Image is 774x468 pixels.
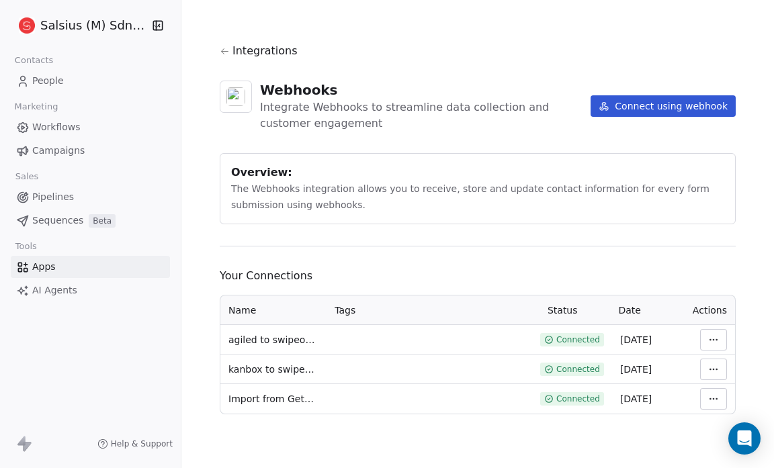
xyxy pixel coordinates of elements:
[32,190,74,204] span: Pipelines
[97,438,173,449] a: Help & Support
[19,17,35,34] img: logo%20salsius.png
[260,99,591,132] div: Integrate Webhooks to streamline data collection and customer engagement
[11,209,170,232] a: SequencesBeta
[11,116,170,138] a: Workflows
[11,256,170,278] a: Apps
[40,17,148,34] span: Salsius (M) Sdn Bhd
[9,50,59,71] span: Contacts
[9,236,42,256] span: Tools
[231,183,709,210] span: The Webhooks integration allows you to receive, store and update contact information for every fo...
[231,165,724,181] div: Overview:
[556,393,600,404] span: Connected
[335,305,355,316] span: Tags
[228,333,316,346] span: agiled to swipeone
[556,364,600,375] span: Connected
[16,14,143,37] button: Salsius (M) Sdn Bhd
[11,140,170,162] a: Campaigns
[618,305,640,316] span: Date
[226,87,245,106] img: webhooks.svg
[693,305,727,316] span: Actions
[32,214,83,228] span: Sequences
[620,393,652,404] span: [DATE]
[32,283,77,297] span: AI Agents
[620,334,652,345] span: [DATE]
[228,305,256,316] span: Name
[620,364,652,375] span: [DATE]
[228,363,316,376] span: kanbox to swipeone
[548,305,578,316] span: Status
[32,144,85,158] span: Campaigns
[9,167,44,187] span: Sales
[220,43,736,59] a: Integrations
[111,438,173,449] span: Help & Support
[556,334,600,345] span: Connected
[89,214,116,228] span: Beta
[32,74,64,88] span: People
[11,279,170,301] a: AI Agents
[228,392,316,406] span: Import from GetSales
[9,97,64,117] span: Marketing
[32,260,56,274] span: Apps
[232,43,298,59] span: Integrations
[728,422,761,455] div: Open Intercom Messenger
[32,120,81,134] span: Workflows
[220,268,736,284] span: Your Connections
[260,81,591,99] div: Webhooks
[11,186,170,208] a: Pipelines
[11,70,170,92] a: People
[591,95,736,117] button: Connect using webhook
